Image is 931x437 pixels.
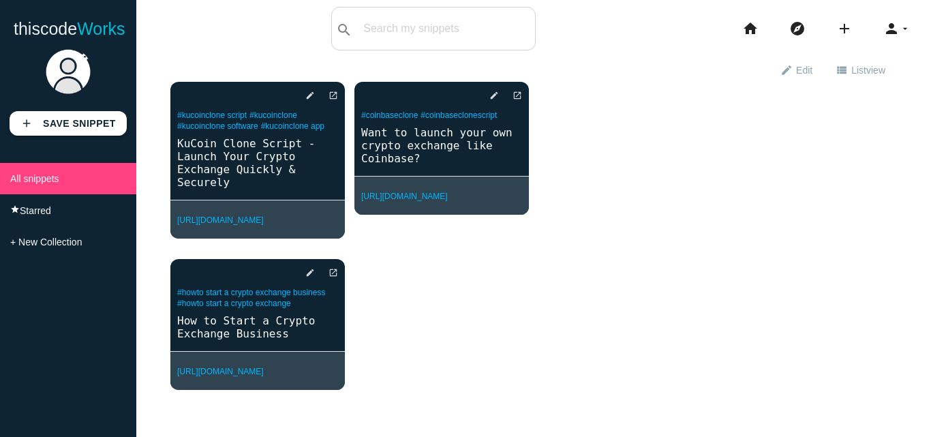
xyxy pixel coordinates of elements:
[20,205,51,216] span: Starred
[305,83,315,108] i: edit
[796,58,812,81] span: Edit
[900,7,911,50] i: arrow_drop_down
[318,260,338,285] a: open_in_new
[249,110,297,120] a: #kucoinclone
[836,7,853,50] i: add
[318,83,338,108] a: open_in_new
[177,367,264,376] a: [URL][DOMAIN_NAME]
[10,205,20,214] i: star
[294,83,315,108] a: edit
[824,57,897,82] a: view_listListview
[177,215,264,225] a: [URL][DOMAIN_NAME]
[177,121,258,131] a: #kucoinclone software
[851,58,885,81] span: List
[489,83,499,108] i: edit
[20,111,33,136] i: add
[421,110,497,120] a: #coinbaseclonescript
[356,14,535,43] input: Search my snippets
[10,173,59,184] span: All snippets
[742,7,759,50] i: home
[332,7,356,50] button: search
[10,237,82,247] span: + New Collection
[769,57,824,82] a: editEdit
[836,58,848,81] i: view_list
[177,299,291,308] a: #howto start a crypto exchange
[43,118,116,129] b: Save Snippet
[329,260,338,285] i: open_in_new
[361,192,448,201] a: [URL][DOMAIN_NAME]
[14,7,125,50] a: thiscodeWorks
[77,19,125,38] span: Works
[10,111,127,136] a: addSave Snippet
[354,125,529,166] a: Want to launch your own crypto exchange like Coinbase?
[44,48,92,95] img: user.png
[789,7,806,50] i: explore
[170,313,345,342] a: How to Start a Crypto Exchange Business
[177,110,247,120] a: #kucoinclone script
[513,83,522,108] i: open_in_new
[305,260,315,285] i: edit
[336,8,352,52] i: search
[780,58,793,81] i: edit
[294,260,315,285] a: edit
[177,288,325,297] a: #howto start a crypto exchange business
[170,136,345,190] a: KuCoin Clone Script - Launch Your Crypto Exchange Quickly & Securely
[478,83,499,108] a: edit
[329,83,338,108] i: open_in_new
[361,110,418,120] a: #coinbaseclone
[502,83,522,108] a: open_in_new
[866,65,885,76] span: view
[883,7,900,50] i: person
[261,121,324,131] a: #kucoinclone app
